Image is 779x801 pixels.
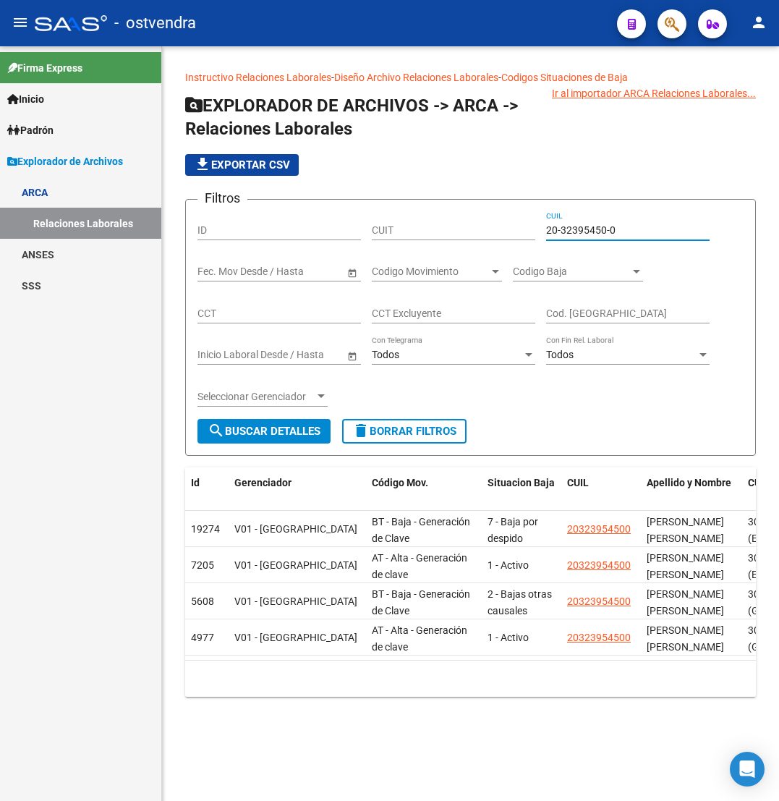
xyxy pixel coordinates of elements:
[234,632,357,643] span: V01 - [GEOGRAPHIC_DATA]
[197,391,315,403] span: Seleccionar Gerenciador
[263,349,333,361] input: Fecha fin
[488,588,552,616] span: 2 - Bajas otras causales
[567,523,631,535] span: 20323954500
[185,96,518,139] span: EXPLORADOR DE ARCHIVOS -> ARCA -> Relaciones Laborales
[208,422,225,439] mat-icon: search
[488,516,538,544] span: 7 - Baja por despido
[197,188,247,208] h3: Filtros
[546,349,574,360] span: Todos
[7,122,54,138] span: Padrón
[234,523,357,535] span: V01 - [GEOGRAPHIC_DATA]
[482,467,561,531] datatable-header-cell: Situacion Baja
[194,156,211,173] mat-icon: file_download
[191,559,214,571] span: 7205
[372,266,489,278] span: Codigo Movimiento
[372,349,399,360] span: Todos
[513,266,630,278] span: Codigo Baja
[185,69,756,85] p: - -
[567,632,631,643] span: 20323954500
[352,425,456,438] span: Borrar Filtros
[567,477,589,488] span: CUIL
[488,559,529,571] span: 1 - Activo
[194,158,290,171] span: Exportar CSV
[197,349,250,361] input: Fecha inicio
[641,467,742,531] datatable-header-cell: Apellido y Nombre
[366,467,482,531] datatable-header-cell: Código Mov.
[352,422,370,439] mat-icon: delete
[567,559,631,571] span: 20323954500
[191,596,214,607] span: 5608
[730,752,765,787] div: Open Intercom Messenger
[185,154,299,176] button: Exportar CSV
[185,72,331,83] a: Instructivo Relaciones Laborales
[208,425,320,438] span: Buscar Detalles
[748,477,770,488] span: CUIT
[191,632,214,643] span: 4977
[647,588,724,616] span: GONZALEZ JONATAN EZEQUIEL
[750,14,767,31] mat-icon: person
[185,467,229,531] datatable-header-cell: Id
[229,467,366,531] datatable-header-cell: Gerenciador
[567,596,631,607] span: 20323954500
[191,477,200,488] span: Id
[372,552,467,580] span: AT - Alta - Generación de clave
[7,60,82,76] span: Firma Express
[7,91,44,107] span: Inicio
[647,516,724,544] span: GONZALEZ JONATAN EZEQUIEL
[334,72,498,83] a: Diseño Archivo Relaciones Laborales
[197,266,250,278] input: Fecha inicio
[372,477,428,488] span: Código Mov.
[561,467,641,531] datatable-header-cell: CUIL
[372,516,470,544] span: BT - Baja - Generación de Clave
[342,419,467,444] button: Borrar Filtros
[7,153,123,169] span: Explorador de Archivos
[372,588,470,616] span: BT - Baja - Generación de Clave
[488,477,555,488] span: Situacion Baja
[552,85,756,101] div: Ir al importador ARCA Relaciones Laborales...
[191,523,220,535] span: 19274
[263,266,333,278] input: Fecha fin
[234,596,357,607] span: V01 - [GEOGRAPHIC_DATA]
[501,72,628,83] a: Codigos Situaciones de Baja
[234,559,357,571] span: V01 - [GEOGRAPHIC_DATA]
[344,265,359,280] button: Open calendar
[488,632,529,643] span: 1 - Activo
[114,7,196,39] span: - ostvendra
[647,624,724,653] span: GONZALEZ JONATAN EZEQUIEL
[647,477,731,488] span: Apellido y Nombre
[372,624,467,653] span: AT - Alta - Generación de clave
[234,477,291,488] span: Gerenciador
[647,552,724,580] span: GONZALEZ JONATAN EZEQUIEL
[344,348,359,363] button: Open calendar
[197,419,331,444] button: Buscar Detalles
[12,14,29,31] mat-icon: menu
